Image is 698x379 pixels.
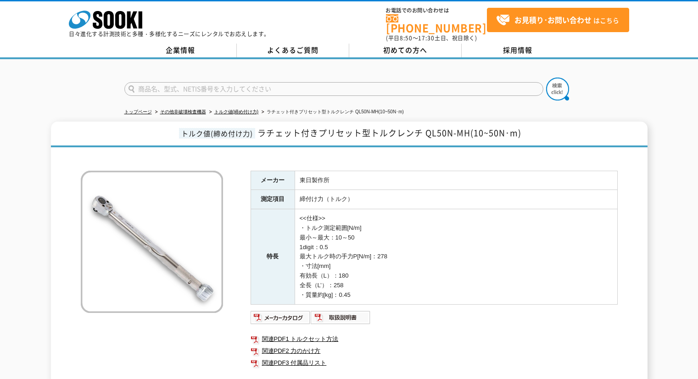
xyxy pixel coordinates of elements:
[214,109,259,114] a: トルク値(締め付け力)
[295,171,617,190] td: 東日製作所
[295,190,617,209] td: 締付け力（トルク）
[251,317,311,323] a: メーカーカタログ
[514,14,592,25] strong: お見積り･お問い合わせ
[386,14,487,33] a: [PHONE_NUMBER]
[237,44,349,57] a: よくあるご質問
[251,171,295,190] th: メーカー
[124,109,152,114] a: トップページ
[311,317,371,323] a: 取扱説明書
[251,310,311,325] img: メーカーカタログ
[251,333,618,345] a: 関連PDF1 トルクセット方法
[400,34,413,42] span: 8:50
[487,8,629,32] a: お見積り･お問い合わせはこちら
[418,34,435,42] span: 17:30
[546,78,569,100] img: btn_search.png
[386,34,477,42] span: (平日 ～ 土日、祝日除く)
[260,107,404,117] li: ラチェット付きプリセット型トルクレンチ QL50N-MH(10~50N･m)
[124,82,543,96] input: 商品名、型式、NETIS番号を入力してください
[124,44,237,57] a: 企業情報
[160,109,206,114] a: その他非破壊検査機器
[81,171,223,313] img: ラチェット付きプリセット型トルクレンチ QL50N-MH(10~50N･m)
[349,44,462,57] a: 初めての方へ
[251,190,295,209] th: 測定項目
[251,209,295,305] th: 特長
[462,44,574,57] a: 採用情報
[311,310,371,325] img: 取扱説明書
[257,127,521,139] span: ラチェット付きプリセット型トルクレンチ QL50N-MH(10~50N･m)
[69,31,270,37] p: 日々進化する計測技術と多種・多様化するニーズにレンタルでお応えします。
[179,128,255,139] span: トルク値(締め付け力)
[383,45,427,55] span: 初めての方へ
[251,345,618,357] a: 関連PDF2 力のかけ方
[295,209,617,305] td: <<仕様>> ・トルク測定範囲[N/m] 最小～最大：10～50 1digit：0.5 最大トルク時の手力P[N/m]：278 ・寸法[mm] 有効長（L）：180 全長（L’）：258 ・質量...
[251,357,618,369] a: 関連PDF3 付属品リスト
[496,13,619,27] span: はこちら
[386,8,487,13] span: お電話でのお問い合わせは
